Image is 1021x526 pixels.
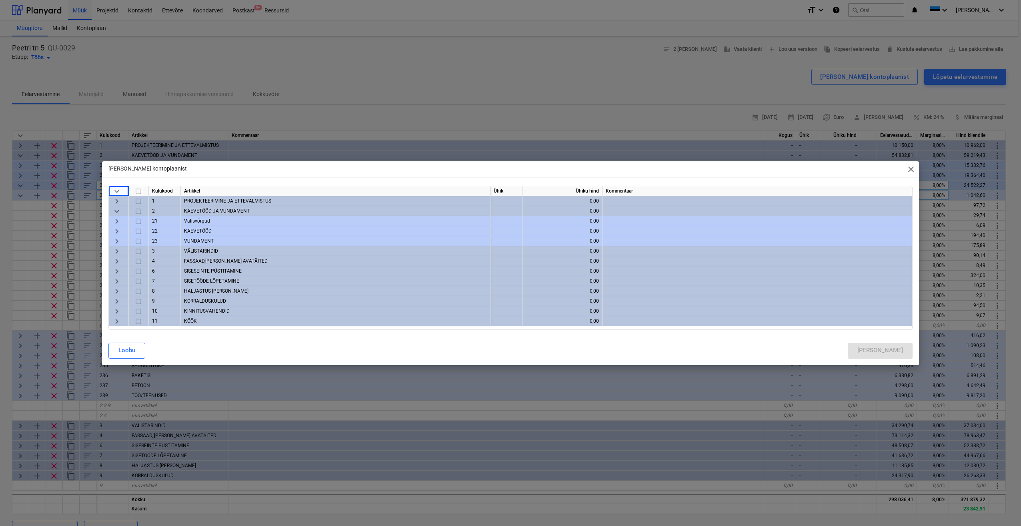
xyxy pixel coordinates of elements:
span: keyboard_arrow_right [112,226,122,236]
div: 0,00 [526,296,599,306]
div: 22 [149,226,181,236]
span: keyboard_arrow_down [112,186,122,196]
div: 23 [149,236,181,246]
div: Kommentaar [603,186,912,196]
div: Ühik [490,186,523,196]
p: [PERSON_NAME] kontoplaanist [108,165,187,173]
div: HALJASTUS [PERSON_NAME] [181,286,490,296]
div: Artikkel [181,186,490,196]
div: 0,00 [526,206,599,216]
button: Loobu [108,343,145,359]
div: 10 [149,306,181,316]
div: 0,00 [526,286,599,296]
div: VUNDAMENT [181,236,490,246]
div: KINNITUSVAHENDID [181,306,490,316]
span: keyboard_arrow_right [112,216,122,226]
span: keyboard_arrow_right [112,306,122,316]
div: 0,00 [526,196,599,206]
span: keyboard_arrow_right [112,246,122,256]
span: close [906,165,916,174]
div: 0,00 [526,226,599,236]
span: keyboard_arrow_right [112,266,122,276]
span: keyboard_arrow_right [112,296,122,306]
div: 0,00 [526,216,599,226]
div: 0,00 [526,246,599,256]
span: keyboard_arrow_right [112,316,122,326]
div: FASSAAD,[PERSON_NAME] AVATÄITED [181,256,490,266]
div: KAEVETÖÖD [181,226,490,236]
div: 11 [149,316,181,326]
div: 0,00 [526,236,599,246]
div: Välisvõrgud [181,216,490,226]
div: Loobu [118,345,135,355]
div: KAEVETÖÖD JA VUNDAMENT [181,206,490,216]
span: keyboard_arrow_right [112,236,122,246]
div: KORRALDUSKULUD [181,296,490,306]
div: 6 [149,266,181,276]
div: VÄLISTARINDID [181,246,490,256]
span: keyboard_arrow_down [112,206,122,216]
span: keyboard_arrow_right [112,286,122,296]
div: 9 [149,296,181,306]
span: keyboard_arrow_right [112,256,122,266]
div: 4 [149,256,181,266]
div: 0,00 [526,266,599,276]
div: SISETÖÖDE LÕPETAMINE [181,276,490,286]
div: PROJEKTEERIMINE JA ETTEVALMISTUS [181,196,490,206]
div: SISESEINTE PÜSTITAMINE [181,266,490,276]
div: 0,00 [526,306,599,316]
div: 21 [149,216,181,226]
div: Ühiku hind [523,186,603,196]
div: Kulukood [149,186,181,196]
div: 3 [149,246,181,256]
div: 7 [149,276,181,286]
div: 8 [149,286,181,296]
div: 1 [149,196,181,206]
span: keyboard_arrow_right [112,276,122,286]
div: 0,00 [526,256,599,266]
div: KÖÖK [181,316,490,326]
div: 0,00 [526,316,599,326]
div: 0,00 [526,276,599,286]
div: 2 [149,206,181,216]
span: keyboard_arrow_right [112,196,122,206]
